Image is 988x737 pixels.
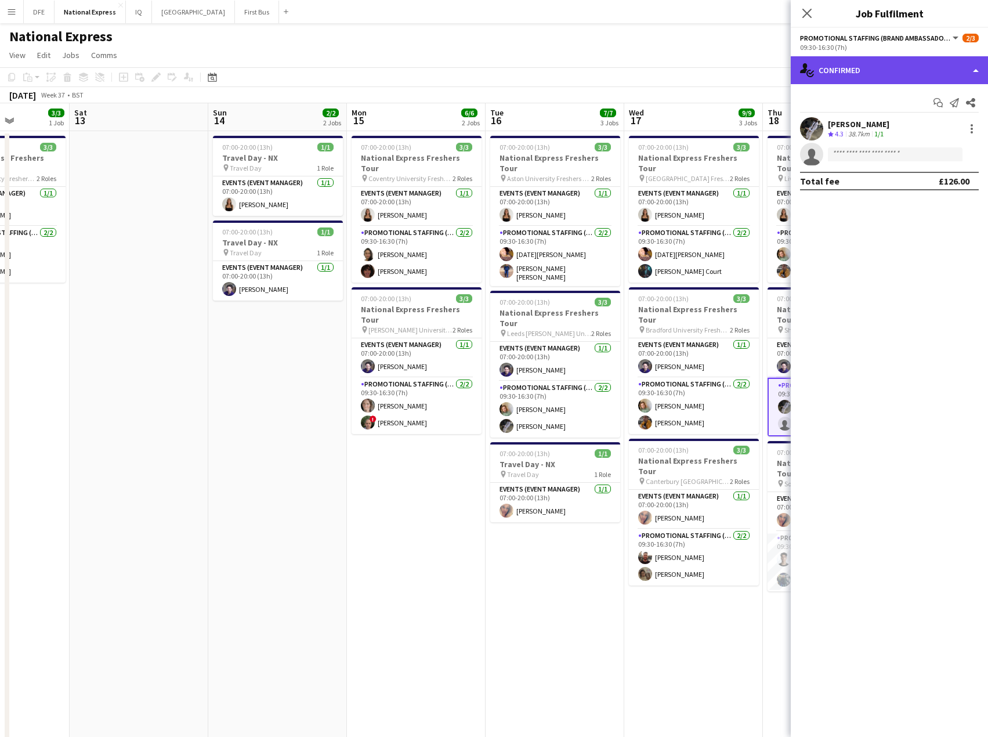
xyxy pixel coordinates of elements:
span: Tue [490,107,504,118]
span: 1 Role [317,164,334,172]
app-job-card: 07:00-20:00 (13h)1/1Travel Day - NX Travel Day1 RoleEvents (Event Manager)1/107:00-20:00 (13h)[PE... [213,136,343,216]
app-card-role: Promotional Staffing (Brand Ambassadors)2/209:30-16:30 (7h)[PERSON_NAME][PERSON_NAME] [352,226,482,283]
div: Total fee [800,175,839,187]
span: Week 37 [38,91,67,99]
span: Edit [37,50,50,60]
span: Leeds [PERSON_NAME] University Freshers Fair [507,329,591,338]
h1: National Express [9,28,113,45]
app-job-card: 07:00-20:00 (13h)3/3National Express Freshers Tour Canterbury [GEOGRAPHIC_DATA] Freshers Fair2 Ro... [629,439,759,586]
button: First Bus [235,1,279,23]
h3: National Express Freshers Tour [768,304,897,325]
h3: Travel Day - NX [213,153,343,163]
span: Comms [91,50,117,60]
span: Wed [629,107,644,118]
span: 07:00-20:00 (13h) [500,298,550,306]
span: 2 Roles [730,326,750,334]
span: 1 Role [594,470,611,479]
span: 6/6 [461,109,477,117]
div: 07:00-20:00 (13h)3/3National Express Freshers Tour [GEOGRAPHIC_DATA] Freshers Fair2 RolesEvents (... [629,136,759,283]
span: 2/3 [962,34,979,42]
span: 07:00-20:00 (13h) [777,448,827,457]
div: 09:30-16:30 (7h) [800,43,979,52]
span: 07:00-20:00 (13h) [500,143,550,151]
h3: Travel Day - NX [490,459,620,469]
span: Sat [74,107,87,118]
span: Bradford University Freshers Fair [646,326,730,334]
span: Promotional Staffing (Brand Ambassadors) [800,34,951,42]
app-card-role: Events (Event Manager)1/107:00-20:00 (13h)[PERSON_NAME] [352,187,482,226]
h3: National Express Freshers Tour [768,153,897,174]
span: 3/3 [733,294,750,303]
app-card-role: Events (Event Manager)1/107:00-20:00 (13h)[PERSON_NAME] [629,187,759,226]
app-card-role: Promotional Staffing (Brand Ambassadors)2/209:30-16:30 (7h)[PERSON_NAME] De la [PERSON_NAME][PERS... [768,532,897,591]
a: Edit [32,48,55,63]
span: Canterbury [GEOGRAPHIC_DATA] Freshers Fair [646,477,730,486]
span: 3/3 [40,143,56,151]
span: Sun [213,107,227,118]
span: 18 [766,114,782,127]
span: Thu [768,107,782,118]
h3: Travel Day - NX [213,237,343,248]
app-job-card: 07:00-20:00 (13h)3/3National Express Freshers Tour Solent University Freshers Fair2 RolesEvents (... [768,441,897,591]
app-card-role: Events (Event Manager)1/107:00-20:00 (13h)[PERSON_NAME] [490,187,620,226]
span: 1/1 [317,227,334,236]
app-job-card: 07:00-20:00 (13h)2/3National Express Freshers Tour Sheffield Hallam Freshers Fair2 RolesEvents (E... [768,287,897,436]
h3: National Express Freshers Tour [629,456,759,476]
span: Liverpool [PERSON_NAME] University Freshers Fair [784,174,868,183]
a: View [5,48,30,63]
span: 07:00-20:00 (13h) [777,143,827,151]
app-card-role: Events (Event Manager)1/107:00-20:00 (13h)[PERSON_NAME] [490,342,620,381]
span: Jobs [62,50,79,60]
app-card-role: Events (Event Manager)1/107:00-20:00 (13h)[PERSON_NAME] [768,492,897,532]
span: 3/3 [733,143,750,151]
span: Coventry University Freshers Fair [368,174,453,183]
app-card-role: Events (Event Manager)1/107:00-20:00 (13h)[PERSON_NAME] [213,261,343,301]
button: DFE [24,1,55,23]
span: 3/3 [595,298,611,306]
span: 3/3 [595,143,611,151]
span: 7/7 [600,109,616,117]
div: 2 Jobs [323,118,341,127]
button: Promotional Staffing (Brand Ambassadors) [800,34,960,42]
span: 2 Roles [591,174,611,183]
h3: Job Fulfilment [791,6,988,21]
span: Travel Day [507,470,539,479]
app-job-card: 07:00-20:00 (13h)3/3National Express Freshers Tour Leeds [PERSON_NAME] University Freshers Fair2 ... [490,291,620,438]
div: 3 Jobs [739,118,757,127]
h3: National Express Freshers Tour [352,153,482,174]
app-job-card: 07:00-20:00 (13h)1/1Travel Day - NX Travel Day1 RoleEvents (Event Manager)1/107:00-20:00 (13h)[PE... [213,221,343,301]
div: 2 Jobs [462,118,480,127]
span: Sheffield Hallam Freshers Fair [784,326,868,334]
span: 2 Roles [37,174,56,183]
span: 07:00-20:00 (13h) [500,449,550,458]
app-card-role: Promotional Staffing (Brand Ambassadors)2/209:30-16:30 (7h)[DATE][PERSON_NAME][PERSON_NAME] Court [629,226,759,283]
span: Mon [352,107,367,118]
span: 4.3 [835,129,844,138]
span: View [9,50,26,60]
span: 07:00-20:00 (13h) [638,143,689,151]
div: 3 Jobs [600,118,618,127]
app-job-card: 07:00-20:00 (13h)1/1Travel Day - NX Travel Day1 RoleEvents (Event Manager)1/107:00-20:00 (13h)[PE... [490,442,620,522]
span: Travel Day [230,164,262,172]
div: 38.7km [846,129,872,139]
span: 1 Role [317,248,334,257]
h3: National Express Freshers Tour [490,308,620,328]
span: 2 Roles [730,174,750,183]
span: 1/1 [317,143,334,151]
app-card-role: Promotional Staffing (Brand Ambassadors)2/209:30-16:30 (7h)[DATE][PERSON_NAME][PERSON_NAME] [PERS... [490,226,620,286]
span: 2 Roles [453,326,472,334]
span: 17 [627,114,644,127]
a: Comms [86,48,122,63]
div: 07:00-20:00 (13h)3/3National Express Freshers Tour Coventry University Freshers Fair2 RolesEvents... [352,136,482,283]
span: 2/2 [323,109,339,117]
app-job-card: 07:00-20:00 (13h)3/3National Express Freshers Tour Bradford University Freshers Fair2 RolesEvents... [629,287,759,434]
app-card-role: Promotional Staffing (Brand Ambassadors)2/209:30-16:30 (7h)[PERSON_NAME][PERSON_NAME] [768,226,897,283]
app-card-role: Promotional Staffing (Brand Ambassadors)5A1/209:30-16:30 (7h)[PERSON_NAME] [768,378,897,436]
span: Aston University Freshers Fair [507,174,591,183]
h3: National Express Freshers Tour [629,153,759,174]
app-job-card: 07:00-20:00 (13h)3/3National Express Freshers Tour Liverpool [PERSON_NAME] University Freshers Fa... [768,136,897,283]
